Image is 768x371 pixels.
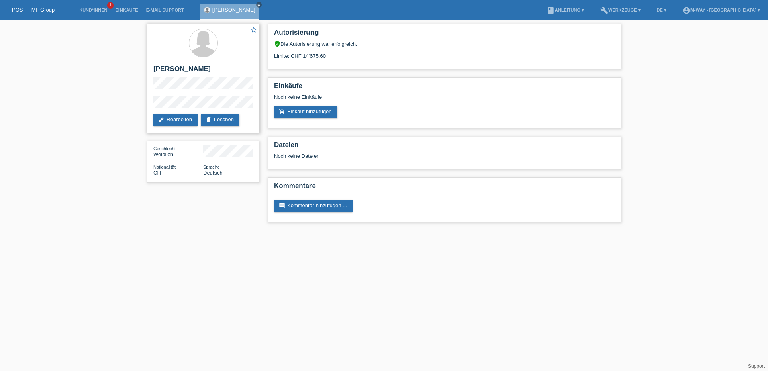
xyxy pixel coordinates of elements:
i: add_shopping_cart [279,108,285,115]
h2: Einkäufe [274,82,615,94]
i: build [600,6,608,14]
a: star_border [250,26,257,35]
a: editBearbeiten [153,114,198,126]
span: Nationalität [153,165,176,169]
h2: Autorisierung [274,29,615,41]
div: Weiblich [153,145,203,157]
div: Noch keine Einkäufe [274,94,615,106]
a: Einkäufe [111,8,142,12]
a: Support [748,363,765,369]
a: deleteLöschen [201,114,239,126]
span: 1 [107,2,114,9]
span: Deutsch [203,170,223,176]
a: bookAnleitung ▾ [543,8,588,12]
i: edit [158,116,165,123]
a: account_circlem-way - [GEOGRAPHIC_DATA] ▾ [678,8,764,12]
a: Kund*innen [75,8,111,12]
a: [PERSON_NAME] [212,7,255,13]
a: buildWerkzeuge ▾ [596,8,645,12]
a: DE ▾ [653,8,670,12]
i: delete [206,116,212,123]
div: Noch keine Dateien [274,153,519,159]
i: account_circle [682,6,690,14]
span: Schweiz [153,170,161,176]
div: Limite: CHF 14'675.60 [274,47,615,59]
a: E-Mail Support [142,8,188,12]
i: book [547,6,555,14]
h2: Kommentare [274,182,615,194]
i: star_border [250,26,257,33]
a: POS — MF Group [12,7,55,13]
a: commentKommentar hinzufügen ... [274,200,353,212]
a: add_shopping_cartEinkauf hinzufügen [274,106,337,118]
a: close [256,2,262,8]
h2: [PERSON_NAME] [153,65,253,77]
i: close [257,3,261,7]
i: comment [279,202,285,209]
div: Die Autorisierung war erfolgreich. [274,41,615,47]
h2: Dateien [274,141,615,153]
span: Sprache [203,165,220,169]
i: verified_user [274,41,280,47]
span: Geschlecht [153,146,176,151]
